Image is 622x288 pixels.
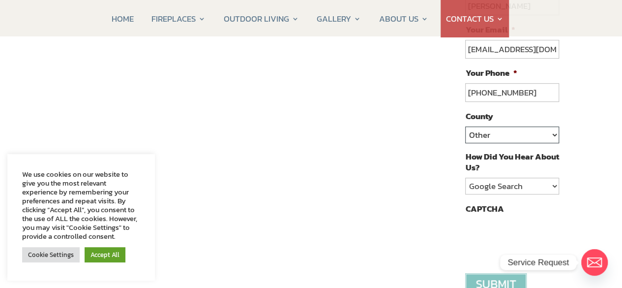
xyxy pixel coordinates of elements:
[22,170,140,241] div: We use cookies on our website to give you the most relevant experience by remembering your prefer...
[465,219,615,257] iframe: reCAPTCHA
[85,247,125,262] a: Accept All
[465,111,493,122] label: County
[465,67,517,78] label: Your Phone
[465,151,559,173] label: How Did You Hear About Us?
[22,247,80,262] a: Cookie Settings
[465,203,504,214] label: CAPTCHA
[581,249,608,276] a: Email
